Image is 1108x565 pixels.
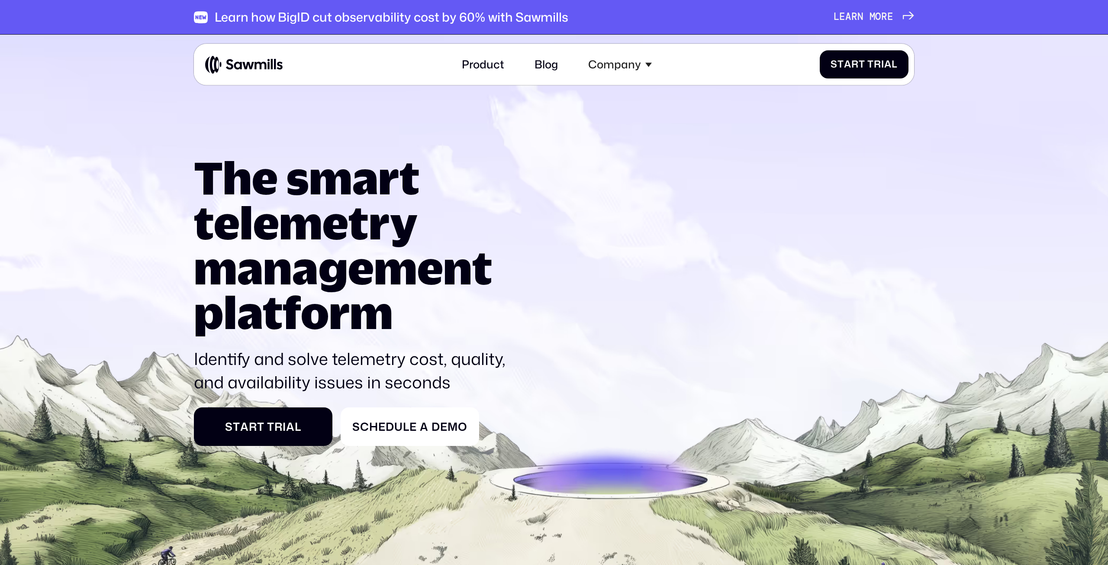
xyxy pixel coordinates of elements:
div: Learn how BigID cut observability cost by 60% with Sawmills [215,10,568,25]
span: n [857,11,863,23]
span: T [867,59,874,71]
h1: The smart telemetry management platform [194,155,515,335]
span: r [249,420,257,433]
span: m [448,420,458,433]
a: Blog [526,50,566,80]
span: a [845,11,851,23]
span: u [394,420,403,433]
span: e [839,11,845,23]
span: e [378,420,386,433]
span: S [831,59,837,71]
div: Company [580,50,660,80]
span: o [875,11,881,23]
span: L [834,11,840,23]
a: StartTrial [820,50,908,78]
span: S [352,420,360,433]
span: r [274,420,283,433]
span: e [887,11,893,23]
span: e [409,420,417,433]
span: e [440,420,448,433]
span: a [884,59,892,71]
span: t [257,420,264,433]
span: S [225,420,233,433]
span: D [432,420,440,433]
span: a [240,420,249,433]
a: Product [453,50,512,80]
span: o [458,420,467,433]
span: i [881,59,884,71]
span: r [874,59,881,71]
span: a [286,420,295,433]
span: t [859,59,865,71]
span: a [420,420,428,433]
span: l [295,420,301,433]
a: StartTrial [194,407,332,446]
span: l [892,59,898,71]
span: c [360,420,369,433]
a: Learnmore [834,11,914,23]
span: a [844,59,851,71]
div: Company [588,58,641,71]
span: i [283,420,286,433]
span: h [369,420,378,433]
span: r [851,11,857,23]
span: m [870,11,876,23]
span: d [386,420,394,433]
span: r [881,11,887,23]
span: t [837,59,844,71]
span: l [403,420,409,433]
span: T [267,420,274,433]
p: Identify and solve telemetry cost, quality, and availability issues in seconds [194,347,515,394]
span: r [851,59,859,71]
span: t [233,420,240,433]
a: ScheduleaDemo [341,407,479,446]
